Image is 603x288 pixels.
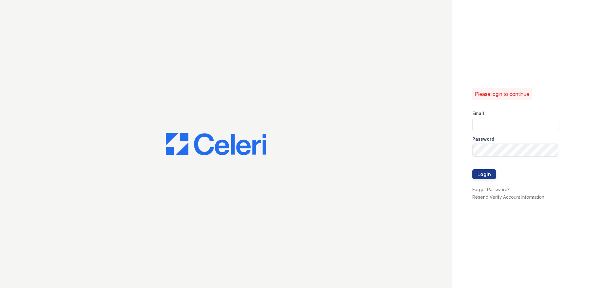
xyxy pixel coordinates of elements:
button: Login [472,169,496,179]
a: Forgot Password? [472,187,510,192]
label: Password [472,136,494,142]
label: Email [472,110,484,117]
img: CE_Logo_Blue-a8612792a0a2168367f1c8372b55b34899dd931a85d93a1a3d3e32e68fde9ad4.png [166,133,266,155]
a: Resend Verify Account Information [472,194,544,200]
p: Please login to continue [475,90,529,98]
